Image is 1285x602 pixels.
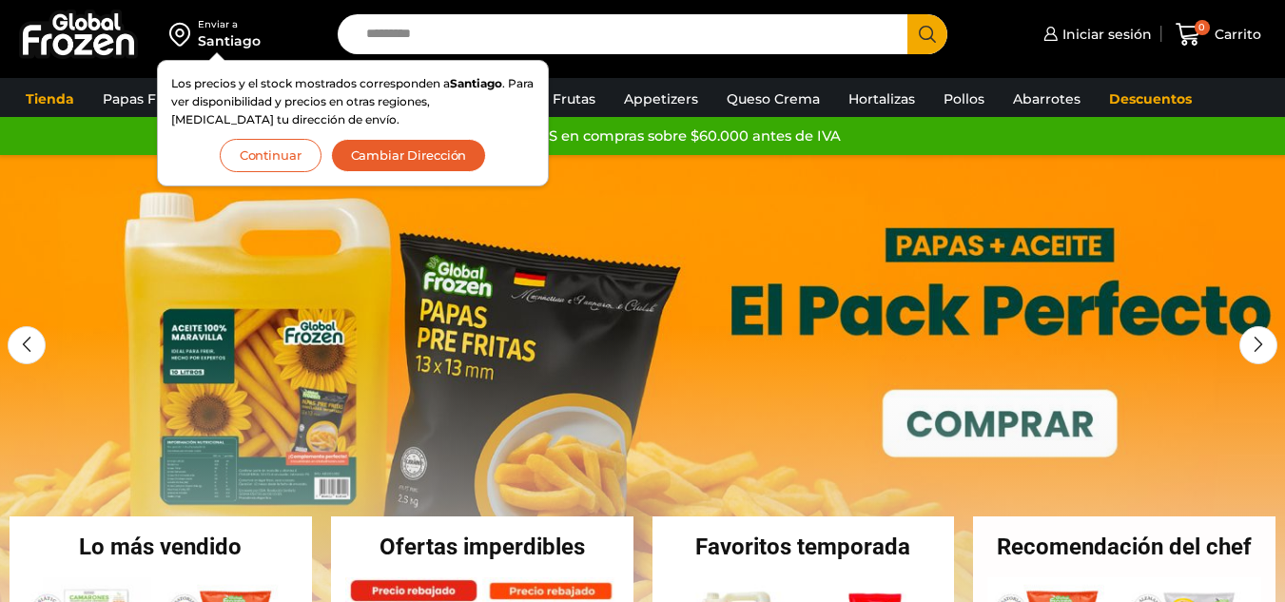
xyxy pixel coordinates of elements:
div: Santiago [198,31,261,50]
h2: Lo más vendido [10,535,312,558]
a: Papas Fritas [93,81,195,117]
button: Search button [907,14,947,54]
p: Los precios y el stock mostrados corresponden a . Para ver disponibilidad y precios en otras regi... [171,74,535,129]
button: Cambiar Dirección [331,139,487,172]
a: Queso Crema [717,81,829,117]
a: Tienda [16,81,84,117]
a: Hortalizas [839,81,925,117]
span: 0 [1195,20,1210,35]
h2: Favoritos temporada [652,535,955,558]
span: Iniciar sesión [1058,25,1152,44]
div: Enviar a [198,18,261,31]
img: address-field-icon.svg [169,18,198,50]
h2: Ofertas imperdibles [331,535,633,558]
a: Iniciar sesión [1039,15,1152,53]
a: 0 Carrito [1171,12,1266,57]
span: Carrito [1210,25,1261,44]
h2: Recomendación del chef [973,535,1275,558]
a: Appetizers [614,81,708,117]
div: Previous slide [8,326,46,364]
a: Pollos [934,81,994,117]
div: Next slide [1239,326,1277,364]
strong: Santiago [450,76,502,90]
a: Descuentos [1100,81,1201,117]
button: Continuar [220,139,321,172]
a: Abarrotes [1003,81,1090,117]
